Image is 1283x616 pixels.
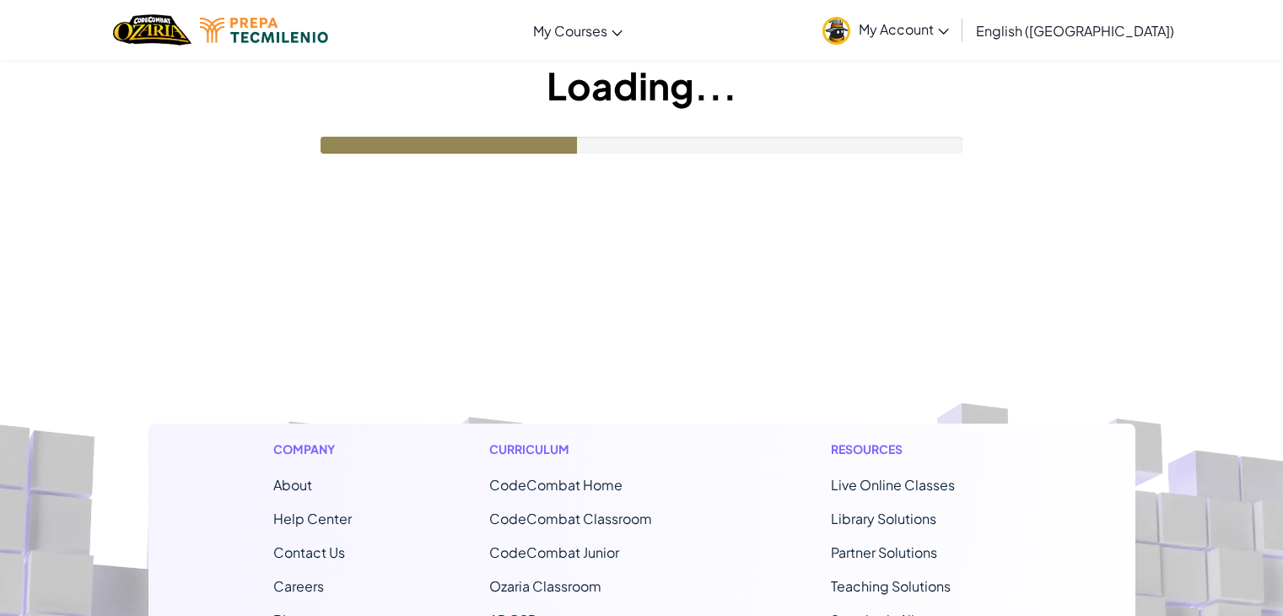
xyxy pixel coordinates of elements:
span: English ([GEOGRAPHIC_DATA]) [976,22,1174,40]
a: Partner Solutions [831,543,937,561]
img: avatar [822,17,850,45]
a: Live Online Classes [831,476,955,494]
a: CodeCombat Junior [489,543,619,561]
span: My Courses [533,22,607,40]
h1: Curriculum [489,440,693,458]
span: Contact Us [273,543,345,561]
img: Home [113,13,191,47]
a: Ozaria by CodeCombat logo [113,13,191,47]
a: My Account [814,3,957,57]
a: Teaching Solutions [831,577,951,595]
a: English ([GEOGRAPHIC_DATA]) [968,8,1183,53]
a: My Courses [525,8,631,53]
span: My Account [859,20,949,38]
img: Tecmilenio logo [200,18,328,43]
a: Library Solutions [831,510,936,527]
a: Ozaria Classroom [489,577,601,595]
a: Careers [273,577,324,595]
a: Help Center [273,510,352,527]
h1: Resources [831,440,1011,458]
span: CodeCombat Home [489,476,623,494]
a: CodeCombat Classroom [489,510,652,527]
h1: Company [273,440,352,458]
a: About [273,476,312,494]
